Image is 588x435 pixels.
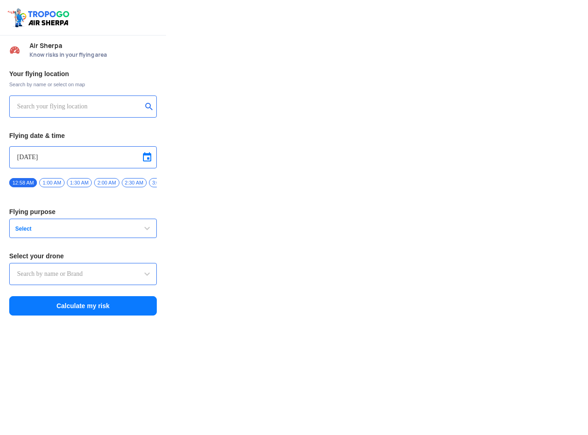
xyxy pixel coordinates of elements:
button: Select [9,219,157,238]
span: Search by name or select on map [9,81,157,88]
h3: Your flying location [9,71,157,77]
input: Select Date [17,152,149,163]
img: ic_tgdronemaps.svg [7,7,72,28]
span: 1:00 AM [39,178,64,187]
span: 12:58 AM [9,178,37,187]
span: Know risks in your flying area [30,51,157,59]
span: 3:00 AM [149,178,174,187]
button: Calculate my risk [9,296,157,316]
input: Search your flying location [17,101,142,112]
span: 2:30 AM [122,178,147,187]
input: Search by name or Brand [17,268,149,280]
span: Air Sherpa [30,42,157,49]
h3: Flying purpose [9,209,157,215]
h3: Select your drone [9,253,157,259]
span: 2:00 AM [94,178,119,187]
img: Risk Scores [9,44,20,55]
span: Select [12,225,127,232]
h3: Flying date & time [9,132,157,139]
span: 1:30 AM [67,178,92,187]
